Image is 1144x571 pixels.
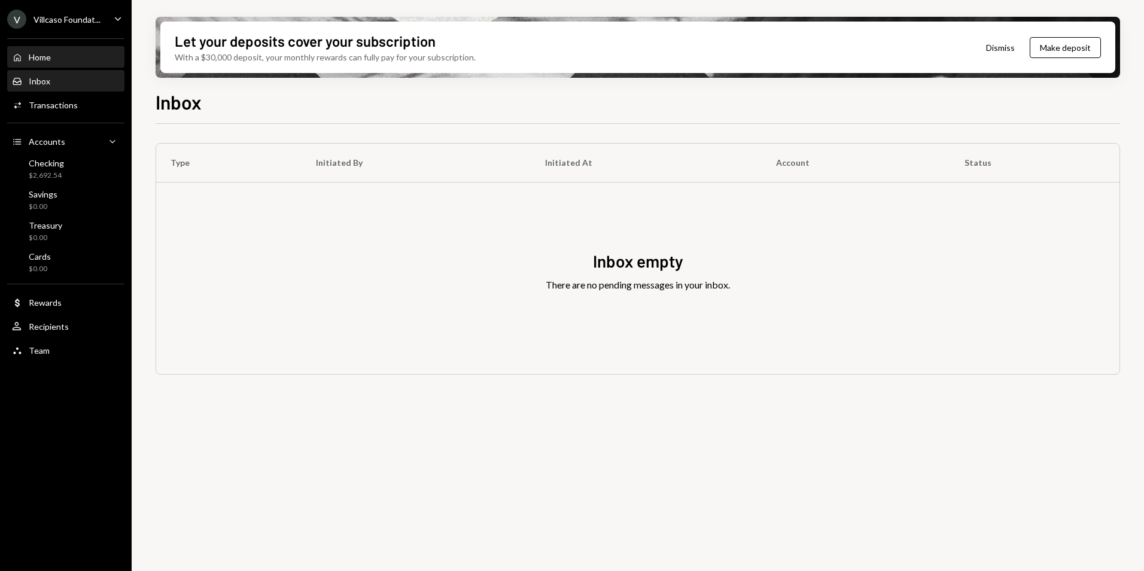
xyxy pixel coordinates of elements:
a: Savings$0.00 [7,186,124,214]
div: Treasury [29,220,62,230]
h1: Inbox [156,90,202,114]
a: Recipients [7,315,124,337]
a: Checking$2,692.54 [7,154,124,183]
a: Accounts [7,130,124,152]
a: Transactions [7,94,124,116]
a: Rewards [7,291,124,313]
div: Inbox [29,76,50,86]
div: With a $30,000 deposit, your monthly rewards can fully pay for your subscription. [175,51,476,63]
th: Status [950,144,1119,182]
div: Team [29,345,50,356]
a: Home [7,46,124,68]
div: Checking [29,158,64,168]
div: There are no pending messages in your inbox. [546,278,730,292]
div: $2,692.54 [29,171,64,181]
div: Let your deposits cover your subscription [175,31,436,51]
div: Inbox empty [593,250,683,273]
th: Initiated At [531,144,762,182]
div: Savings [29,189,57,199]
div: Home [29,52,51,62]
a: Team [7,339,124,361]
a: Treasury$0.00 [7,217,124,245]
div: $0.00 [29,233,62,243]
button: Make deposit [1030,37,1101,58]
a: Inbox [7,70,124,92]
div: $0.00 [29,202,57,212]
div: V [7,10,26,29]
th: Type [156,144,302,182]
button: Dismiss [971,34,1030,62]
div: Rewards [29,297,62,308]
th: Account [762,144,951,182]
div: $0.00 [29,264,51,274]
th: Initiated By [302,144,531,182]
div: Cards [29,251,51,262]
div: Villcaso Foundat... [34,14,101,25]
div: Accounts [29,136,65,147]
div: Transactions [29,100,78,110]
a: Cards$0.00 [7,248,124,277]
div: Recipients [29,321,69,332]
